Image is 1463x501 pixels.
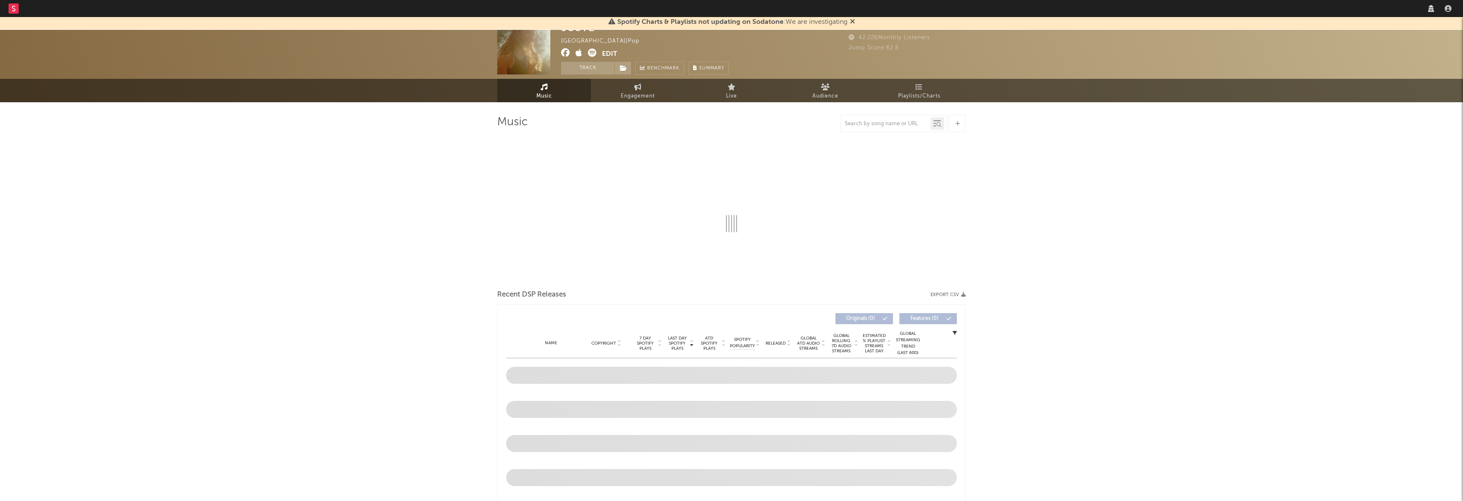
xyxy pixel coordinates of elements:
span: Originals ( 0 ) [841,316,880,321]
button: Summary [688,62,729,75]
button: Edit [602,49,617,59]
span: Features ( 0 ) [905,316,944,321]
button: Export CSV [930,292,966,297]
span: Recent DSP Releases [497,290,566,300]
span: Jump Score: 62.8 [849,45,899,51]
span: Estimated % Playlist Streams Last Day [862,333,886,354]
span: Audience [812,91,838,101]
button: Originals(0) [835,313,893,324]
a: Playlists/Charts [872,79,966,102]
a: Engagement [591,79,685,102]
span: Summary [699,66,724,71]
button: Track [561,62,614,75]
span: Last Day Spotify Plays [666,336,688,351]
span: Global Rolling 7D Audio Streams [829,333,853,354]
span: Dismiss [850,19,855,26]
a: Benchmark [635,62,684,75]
span: Engagement [621,91,655,101]
span: Spotify Charts & Playlists not updating on Sodatone [617,19,783,26]
button: Features(0) [899,313,957,324]
span: Copyright [591,341,616,346]
span: Released [766,341,786,346]
div: Global Streaming Trend (Last 60D) [895,331,921,356]
div: [GEOGRAPHIC_DATA] | Pop [561,36,649,46]
span: 7 Day Spotify Plays [634,336,657,351]
span: Music [536,91,552,101]
span: Spotify Popularity [730,337,755,349]
input: Search by song name or URL [841,121,930,127]
span: Playlists/Charts [898,91,940,101]
a: Music [497,79,591,102]
span: Benchmark [647,63,680,74]
span: Live [726,91,737,101]
span: ATD Spotify Plays [698,336,720,351]
a: Live [685,79,778,102]
span: 42.226 Monthly Listeners [849,35,930,40]
a: Audience [778,79,872,102]
span: : We are investigating [617,19,847,26]
span: Global ATD Audio Streams [797,336,820,351]
div: Name [523,340,579,346]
